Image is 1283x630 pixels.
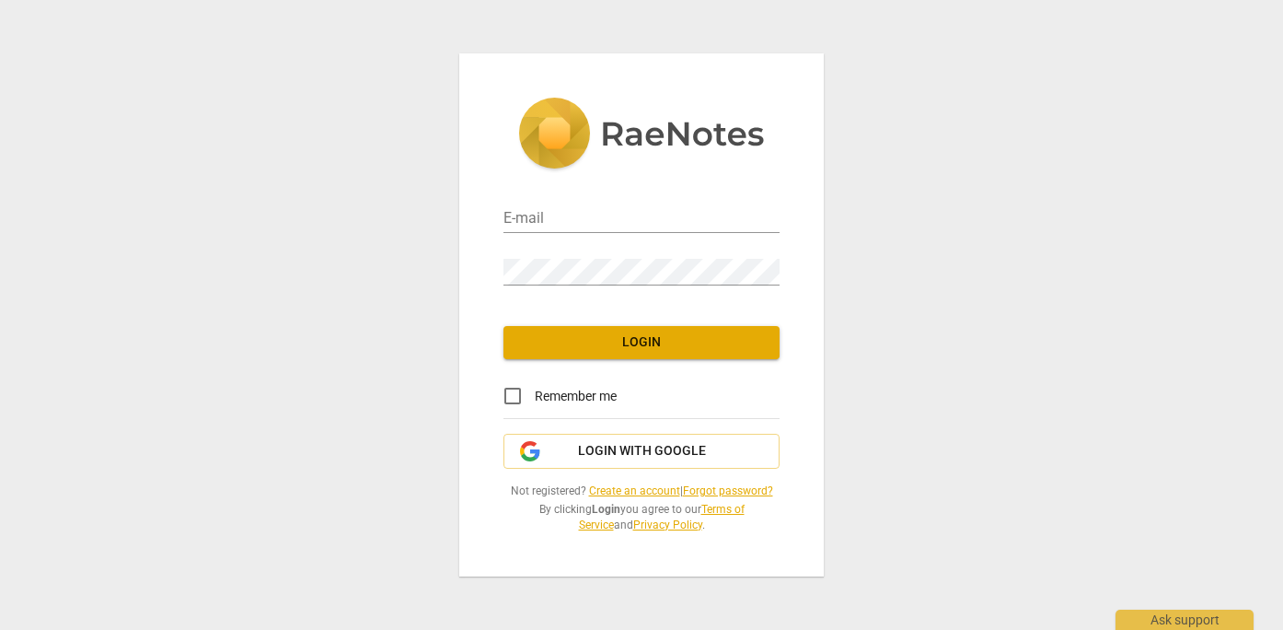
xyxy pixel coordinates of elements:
div: Ask support [1115,610,1254,630]
button: Login with Google [503,434,780,469]
b: Login [592,503,620,516]
img: 5ac2273c67554f335776073100b6d88f.svg [518,98,765,173]
span: By clicking you agree to our and . [503,502,780,532]
span: Login with Google [578,442,706,461]
a: Terms of Service [579,503,745,531]
span: Login [518,333,765,352]
button: Login [503,326,780,359]
span: Remember me [535,387,617,406]
a: Privacy Policy [633,519,702,531]
span: Not registered? | [503,484,780,499]
a: Create an account [589,484,680,497]
a: Forgot password? [683,484,773,497]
